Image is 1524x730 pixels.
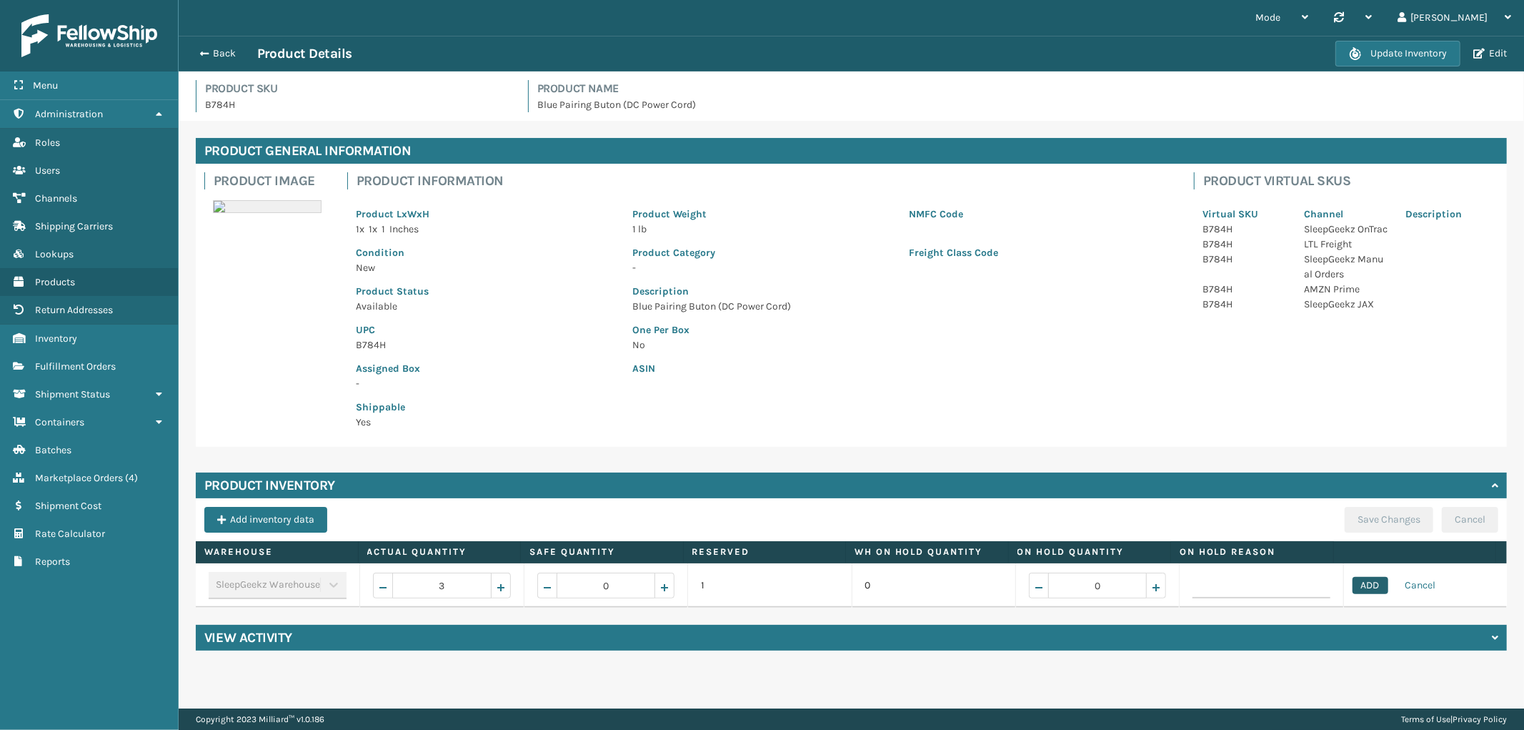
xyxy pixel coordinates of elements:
p: Description [632,284,1168,299]
a: Terms of Use [1401,714,1450,724]
h4: Product General Information [196,138,1507,164]
span: Menu [33,79,58,92]
span: Shipping Carriers [35,220,113,232]
h4: Product Image [214,172,330,189]
td: 0 [852,563,1015,608]
span: 1 lb [632,223,647,235]
p: Blue Pairing Buton (DC Power Cord) [632,299,1168,314]
label: WH On hold quantity [855,546,1000,558]
p: ASIN [632,361,1168,376]
span: Administration [35,108,103,120]
button: Back [191,47,257,60]
span: Marketplace Orders [35,472,123,484]
p: Available [356,299,615,314]
label: Safe Quantity [529,546,674,558]
img: logo [21,14,157,57]
span: Channels [35,192,77,204]
p: B784H [1202,282,1287,297]
button: Cancel [1442,507,1498,533]
span: ( 4 ) [125,472,138,484]
p: B784H [1202,222,1287,237]
span: Shipment Status [35,388,110,400]
h4: Product Virtual SKUs [1203,172,1498,189]
label: Warehouse [204,546,349,558]
p: Product Status [356,284,615,299]
h4: View Activity [204,629,292,646]
span: Return Addresses [35,304,113,316]
p: Freight Class Code [909,245,1168,260]
span: Fulfillment Orders [35,360,116,373]
span: Containers [35,416,84,428]
span: Decrease value [1030,573,1097,598]
p: Blue Pairing Buton (DC Power Cord) [537,97,1507,112]
span: Lookups [35,248,74,260]
label: Actual Quantity [367,546,512,558]
h4: Product Inventory [204,477,335,494]
p: Description [1405,207,1490,222]
p: B784H [1202,252,1287,267]
button: Add inventory data [204,507,327,533]
h4: Product Name [537,80,1507,97]
button: Edit [1469,47,1511,60]
p: No [632,337,1168,352]
p: Channel [1304,207,1388,222]
span: Batches [35,444,71,456]
label: On Hold Reason [1180,546,1325,558]
p: UPC [356,322,615,337]
span: Reports [35,556,70,568]
button: Cancel [1397,577,1445,594]
p: B784H [356,337,615,352]
span: Decrease value [538,573,606,598]
label: Reserved [692,546,837,558]
span: Inventory [35,332,77,345]
button: ADD [1353,577,1388,594]
p: NMFC Code [909,207,1168,222]
p: B784H [1202,237,1287,252]
p: Assigned Box [356,361,615,376]
span: Products [35,276,75,288]
span: Inches [389,223,419,235]
p: Product LxWxH [356,207,615,222]
span: 1 x [369,223,377,235]
a: Privacy Policy [1453,714,1507,724]
p: AMZN Prime [1304,282,1388,297]
p: Product Category [632,245,892,260]
p: B784H [1202,297,1287,312]
p: One Per Box [632,322,1168,337]
p: B784H [205,97,511,112]
p: SleepGeekz JAX [1304,297,1388,312]
p: Product Weight [632,207,892,222]
img: 51104088640_40f294f443_o-scaled-700x700.jpg [213,200,322,213]
span: Rate Calculator [35,528,105,540]
h4: Product Information [357,172,1177,189]
p: SleepGeekz OnTrac [1304,222,1388,237]
span: Roles [35,137,60,149]
span: 1 [382,223,385,235]
div: | [1401,709,1507,730]
button: Update Inventory [1335,41,1460,66]
span: Mode [1255,11,1280,24]
span: Users [35,164,60,177]
h3: Product Details [257,45,352,62]
span: Decrease value [374,573,442,598]
span: Shipment Cost [35,500,101,512]
p: 1 [701,578,838,593]
p: Virtual SKU [1202,207,1287,222]
p: - [356,376,615,391]
p: LTL Freight [1304,237,1388,252]
button: Save Changes [1345,507,1433,533]
h4: Product SKU [205,80,511,97]
span: 1 x [356,223,364,235]
p: Copyright 2023 Milliard™ v 1.0.186 [196,709,324,730]
p: Condition [356,245,615,260]
p: New [356,260,615,275]
label: On Hold Quantity [1017,546,1162,558]
p: Yes [356,415,615,430]
p: SleepGeekz Manual Orders [1304,252,1388,282]
p: - [632,260,892,275]
p: Shippable [356,400,615,415]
